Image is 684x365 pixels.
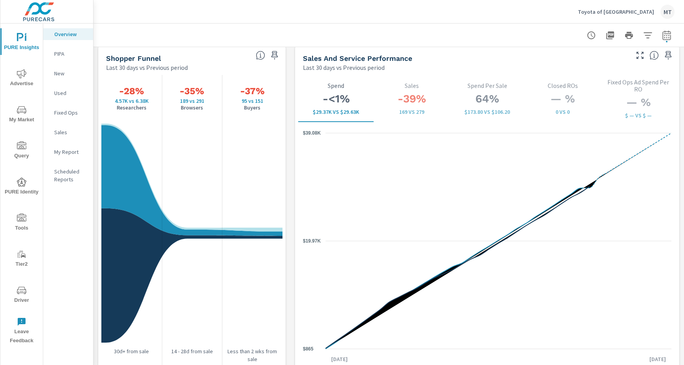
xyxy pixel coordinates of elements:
[43,48,93,60] div: PIPA
[43,166,93,185] div: Scheduled Reports
[303,54,412,62] h5: Sales and Service Performance
[54,89,87,97] p: Used
[54,128,87,136] p: Sales
[3,33,40,52] span: PURE Insights
[3,141,40,161] span: Query
[43,28,93,40] div: Overview
[43,107,93,119] div: Fixed Ops
[3,250,40,269] span: Tier2
[303,238,321,244] text: $19.97K
[607,112,670,119] p: $ — vs $ —
[303,63,385,72] p: Last 30 days vs Previous period
[256,51,265,60] span: Know where every customer is during their purchase journey. View customer activity from first cli...
[456,92,519,106] h3: 64%
[0,24,43,349] div: nav menu
[3,177,40,197] span: PURE Identity
[380,82,443,89] p: Sales
[644,355,671,363] p: [DATE]
[303,130,321,136] text: $39.08K
[660,5,675,19] div: MT
[640,27,656,43] button: Apply Filters
[54,109,87,117] p: Fixed Ops
[54,69,87,77] p: New
[3,214,40,233] span: Tools
[634,49,646,62] button: Make Fullscreen
[659,27,675,43] button: Select Date Range
[106,54,161,62] h5: Shopper Funnel
[531,82,594,89] p: Closed ROs
[43,146,93,158] div: My Report
[456,109,519,115] p: $173.80 vs $106.20
[54,30,87,38] p: Overview
[578,8,654,15] p: Toyota of [GEOGRAPHIC_DATA]
[43,87,93,99] div: Used
[607,96,670,109] h3: — %
[3,105,40,124] span: My Market
[54,168,87,183] p: Scheduled Reports
[303,346,314,352] text: $865
[54,50,87,58] p: PIPA
[326,355,353,363] p: [DATE]
[3,317,40,345] span: Leave Feedback
[3,286,40,305] span: Driver
[304,109,367,115] p: $29,373 vs $29,631
[43,68,93,79] div: New
[380,92,443,106] h3: -39%
[43,126,93,138] div: Sales
[662,49,675,62] span: Save this to your personalized report
[621,27,637,43] button: Print Report
[456,82,519,89] p: Spend Per Sale
[304,82,367,89] p: Spend
[380,109,443,115] p: 169 vs 279
[602,27,618,43] button: "Export Report to PDF"
[607,78,670,93] p: Fixed Ops Ad Spend Per RO
[531,92,594,106] h3: — %
[304,92,367,106] h3: -<1%
[54,148,87,156] p: My Report
[649,51,659,60] span: Select a tab to understand performance over the selected time range.
[3,69,40,88] span: Advertise
[106,63,188,72] p: Last 30 days vs Previous period
[531,109,594,115] p: 0 vs 0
